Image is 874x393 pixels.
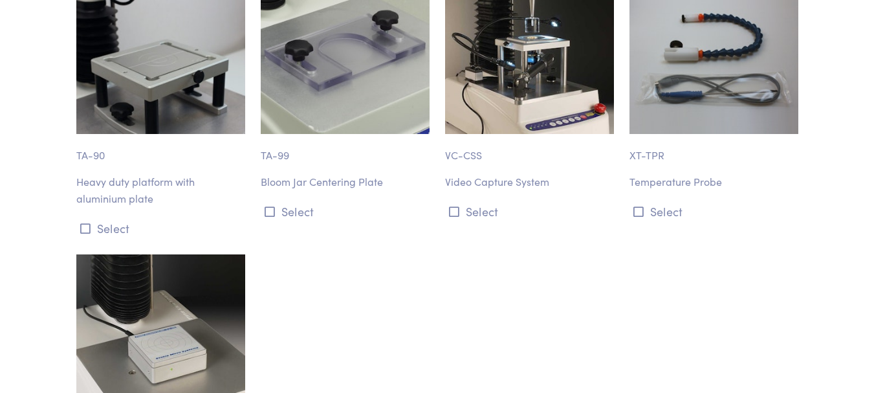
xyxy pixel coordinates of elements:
[261,174,430,190] p: Bloom Jar Centering Plate
[445,174,614,190] p: Video Capture System
[261,201,430,222] button: Select
[76,134,245,164] p: TA-90
[445,134,614,164] p: VC-CSS
[76,174,245,207] p: Heavy duty platform with aluminium plate
[261,134,430,164] p: TA-99
[76,218,245,239] button: Select
[629,134,798,164] p: XT-TPR
[629,201,798,222] button: Select
[629,174,798,190] p: Temperature Probe
[445,201,614,222] button: Select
